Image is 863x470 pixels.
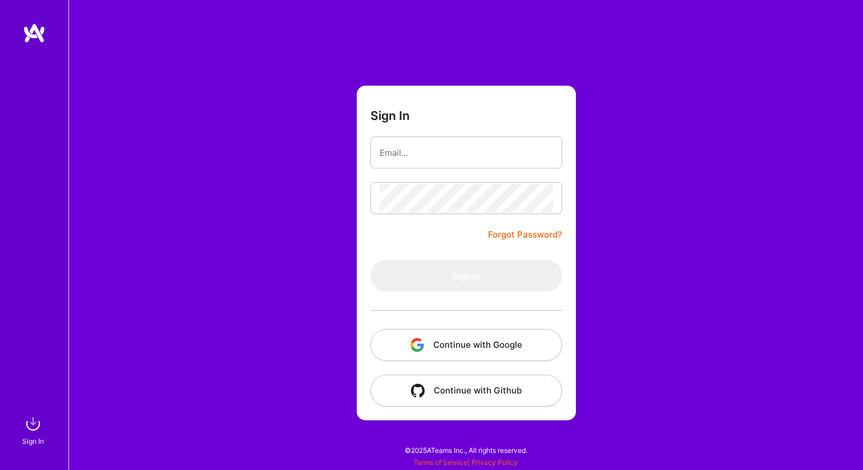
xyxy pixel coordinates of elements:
[370,260,562,292] button: Sign In
[370,329,562,361] button: Continue with Google
[23,23,46,43] img: logo
[411,384,425,397] img: icon
[370,109,410,123] h3: Sign In
[68,436,863,464] div: © 2025 ATeams Inc., All rights reserved.
[22,412,45,435] img: sign in
[414,458,518,467] span: |
[380,138,553,167] input: Email...
[22,435,44,447] div: Sign In
[414,458,467,467] a: Terms of Service
[471,458,518,467] a: Privacy Policy
[410,338,424,352] img: icon
[24,412,45,447] a: sign inSign In
[370,375,562,407] button: Continue with Github
[488,228,562,242] a: Forgot Password?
